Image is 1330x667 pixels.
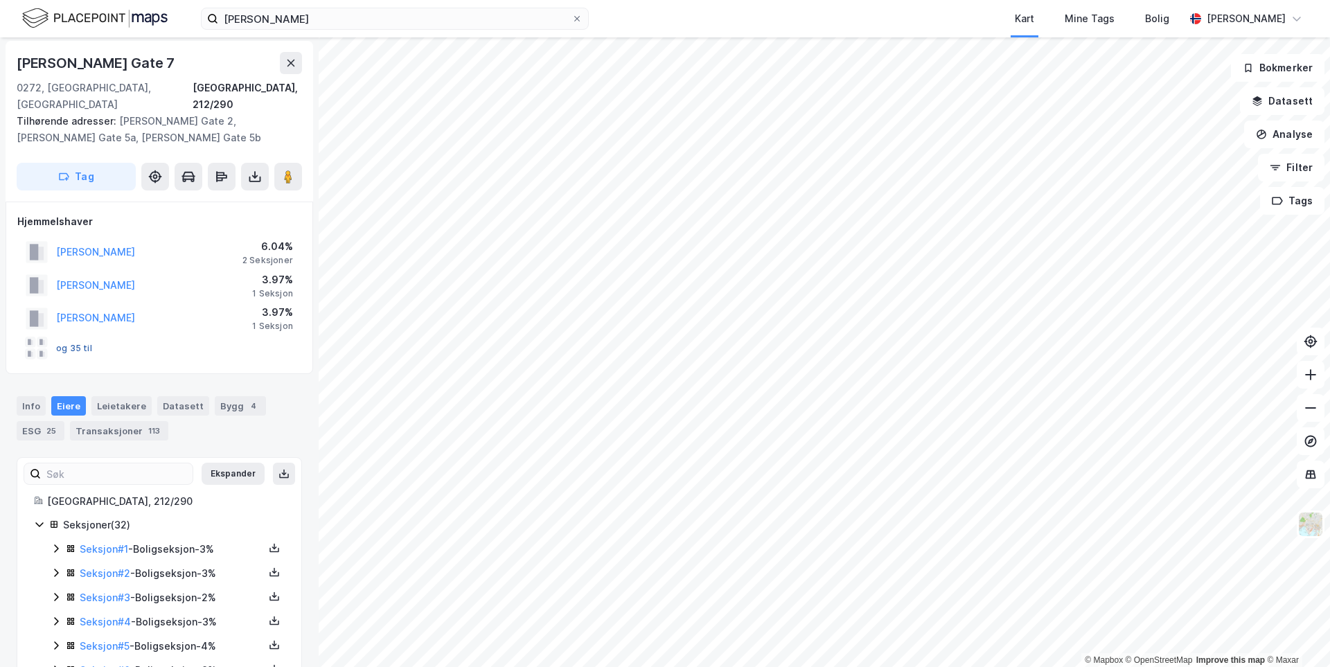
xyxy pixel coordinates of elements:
a: Improve this map [1196,655,1265,665]
div: - Boligseksjon - 3% [80,565,264,582]
div: ESG [17,421,64,441]
div: - Boligseksjon - 4% [80,638,264,655]
img: Z [1297,511,1324,537]
button: Tag [17,163,136,190]
button: Bokmerker [1231,54,1324,82]
div: Bolig [1145,10,1169,27]
a: Seksjon#4 [80,616,131,628]
div: Mine Tags [1065,10,1115,27]
a: OpenStreetMap [1126,655,1193,665]
a: Seksjon#2 [80,567,130,579]
div: 0272, [GEOGRAPHIC_DATA], [GEOGRAPHIC_DATA] [17,80,193,113]
div: 6.04% [242,238,293,255]
a: Seksjon#3 [80,592,130,603]
div: 2 Seksjoner [242,255,293,266]
div: 1 Seksjon [252,321,293,332]
div: Leietakere [91,396,152,416]
div: - Boligseksjon - 3% [80,614,264,630]
div: [GEOGRAPHIC_DATA], 212/290 [193,80,302,113]
div: Kart [1015,10,1034,27]
div: Hjemmelshaver [17,213,301,230]
div: Seksjoner ( 32 ) [63,517,285,533]
button: Tags [1260,187,1324,215]
div: 113 [145,424,163,438]
div: 1 Seksjon [252,288,293,299]
div: 25 [44,424,59,438]
div: Transaksjoner [70,421,168,441]
div: 3.97% [252,304,293,321]
span: Tilhørende adresser: [17,115,119,127]
button: Filter [1258,154,1324,181]
div: Datasett [157,396,209,416]
div: 3.97% [252,272,293,288]
div: [PERSON_NAME] [1207,10,1286,27]
div: - Boligseksjon - 2% [80,589,264,606]
div: Kontrollprogram for chat [1261,601,1330,667]
button: Analyse [1244,121,1324,148]
div: 4 [247,399,260,413]
a: Mapbox [1085,655,1123,665]
div: - Boligseksjon - 3% [80,541,264,558]
input: Søk [41,463,193,484]
div: Eiere [51,396,86,416]
div: [PERSON_NAME] Gate 2, [PERSON_NAME] Gate 5a, [PERSON_NAME] Gate 5b [17,113,291,146]
a: Seksjon#5 [80,640,130,652]
div: [PERSON_NAME] Gate 7 [17,52,177,74]
div: Bygg [215,396,266,416]
div: Info [17,396,46,416]
button: Ekspander [202,463,265,485]
div: [GEOGRAPHIC_DATA], 212/290 [47,493,285,510]
input: Søk på adresse, matrikkel, gårdeiere, leietakere eller personer [218,8,571,29]
img: logo.f888ab2527a4732fd821a326f86c7f29.svg [22,6,168,30]
a: Seksjon#1 [80,543,128,555]
iframe: Chat Widget [1261,601,1330,667]
button: Datasett [1240,87,1324,115]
